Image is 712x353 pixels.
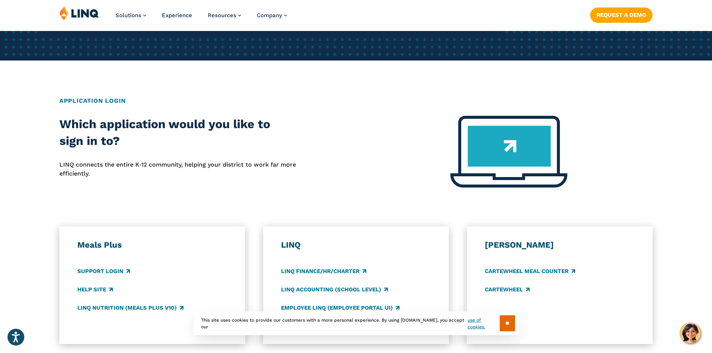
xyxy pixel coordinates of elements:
span: Solutions [115,12,141,19]
a: Experience [162,12,192,19]
a: Help Site [77,285,113,294]
nav: Primary Navigation [115,6,287,31]
a: Employee LINQ (Employee Portal UI) [281,304,400,312]
a: CARTEWHEEL [485,285,530,294]
p: LINQ connects the entire K‑12 community, helping your district to work far more efficiently. [59,160,296,179]
a: Company [257,12,287,19]
a: LINQ Finance/HR/Charter [281,267,366,275]
h3: Meals Plus [77,240,228,250]
a: Request a Demo [590,7,653,22]
a: LINQ Nutrition (Meals Plus v10) [77,304,184,312]
span: Resources [208,12,236,19]
button: Hello, have a question? Let’s chat. [680,323,701,344]
a: Resources [208,12,241,19]
a: CARTEWHEEL Meal Counter [485,267,575,275]
a: use of cookies. [468,317,499,330]
a: Solutions [115,12,146,19]
nav: Button Navigation [590,6,653,22]
h2: Which application would you like to sign in to? [59,116,296,150]
div: This site uses cookies to provide our customers with a more personal experience. By using [DOMAIN... [194,312,519,335]
a: Support Login [77,267,130,275]
h3: [PERSON_NAME] [485,240,635,250]
img: LINQ | K‑12 Software [59,6,99,20]
span: Company [257,12,282,19]
a: LINQ Accounting (school level) [281,285,388,294]
h2: Application Login [59,96,653,105]
h3: LINQ [281,240,431,250]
